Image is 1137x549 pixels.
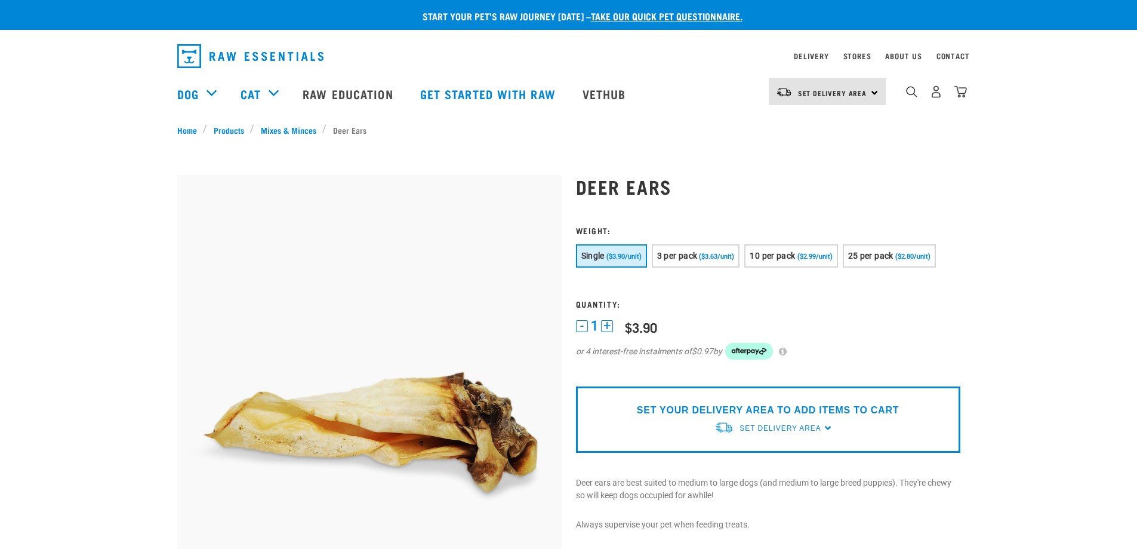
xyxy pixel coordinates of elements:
span: 1 [591,320,598,332]
span: ($2.80/unit) [895,253,930,260]
a: Raw Education [291,70,408,118]
img: van-moving.png [776,87,792,97]
a: Mixes & Minces [254,124,322,136]
button: Single ($3.90/unit) [576,244,647,268]
div: or 4 interest-free instalments of by [576,343,960,360]
p: Deer ears are best suited to medium to large dogs (and medium to large breed puppies). They're ch... [576,477,960,502]
span: Set Delivery Area [739,424,821,433]
p: SET YOUR DELIVERY AREA TO ADD ITEMS TO CART [637,403,899,418]
span: $0.97 [692,345,713,358]
img: home-icon-1@2x.png [906,86,917,97]
span: Single [581,251,605,260]
h1: Deer Ears [576,176,960,197]
a: Products [207,124,250,136]
img: van-moving.png [714,421,734,434]
a: Vethub [571,70,641,118]
h3: Weight: [576,226,960,235]
img: Raw Essentials Logo [177,44,323,68]
span: 10 per pack [750,251,795,260]
span: 25 per pack [848,251,893,260]
span: Set Delivery Area [798,91,867,95]
div: $3.90 [625,320,657,335]
img: Afterpay [725,343,773,360]
button: 25 per pack ($2.80/unit) [843,244,936,268]
span: ($3.90/unit) [606,253,642,260]
img: user.png [930,85,942,98]
button: - [576,320,588,332]
a: Dog [177,85,199,103]
img: home-icon@2x.png [954,85,967,98]
a: Delivery [794,54,828,58]
span: ($3.63/unit) [699,253,734,260]
button: 10 per pack ($2.99/unit) [744,244,837,268]
a: take our quick pet questionnaire. [591,13,742,19]
a: Contact [936,54,970,58]
button: + [601,320,613,332]
p: Always supervise your pet when feeding treats. [576,519,960,531]
h3: Quantity: [576,299,960,308]
button: 3 per pack ($3.63/unit) [652,244,740,268]
a: Cat [241,85,261,103]
a: Home [177,124,204,136]
span: 3 per pack [657,251,698,260]
a: About Us [885,54,922,58]
a: Get started with Raw [408,70,571,118]
nav: breadcrumbs [177,124,960,136]
span: ($2.99/unit) [797,253,833,260]
nav: dropdown navigation [168,39,970,73]
a: Stores [843,54,871,58]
